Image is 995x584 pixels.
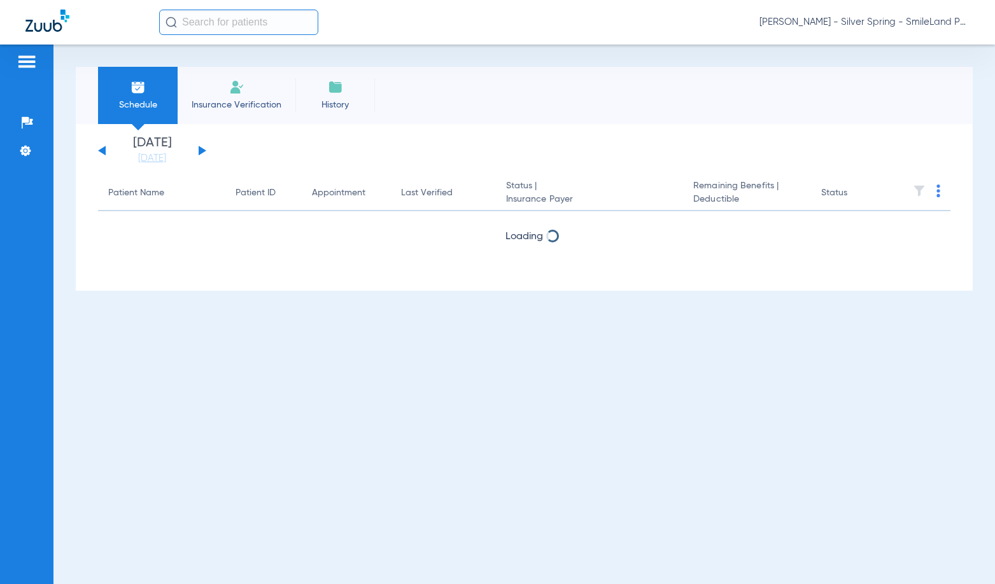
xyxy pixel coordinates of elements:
li: [DATE] [114,137,190,165]
img: Manual Insurance Verification [229,80,244,95]
div: Last Verified [401,186,486,200]
img: History [328,80,343,95]
div: Patient Name [108,186,164,200]
img: Search Icon [166,17,177,28]
img: group-dot-blue.svg [936,184,940,197]
div: Last Verified [401,186,453,200]
div: Appointment [312,186,381,200]
span: Loading [505,232,543,242]
img: hamburger-icon [17,54,37,69]
span: Deductible [693,193,801,206]
span: [PERSON_NAME] - Silver Spring - SmileLand PD [759,16,970,29]
div: Appointment [312,186,365,200]
span: Insurance Payer [506,193,674,206]
span: History [305,99,365,111]
img: Schedule [131,80,146,95]
img: Zuub Logo [25,10,69,32]
th: Status [811,176,897,211]
div: Patient Name [108,186,215,200]
div: Patient ID [236,186,276,200]
span: Schedule [108,99,168,111]
th: Status | [496,176,684,211]
a: [DATE] [114,152,190,165]
th: Remaining Benefits | [683,176,811,211]
img: filter.svg [913,184,926,197]
input: Search for patients [159,10,318,35]
span: Insurance Verification [187,99,286,111]
div: Patient ID [236,186,292,200]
